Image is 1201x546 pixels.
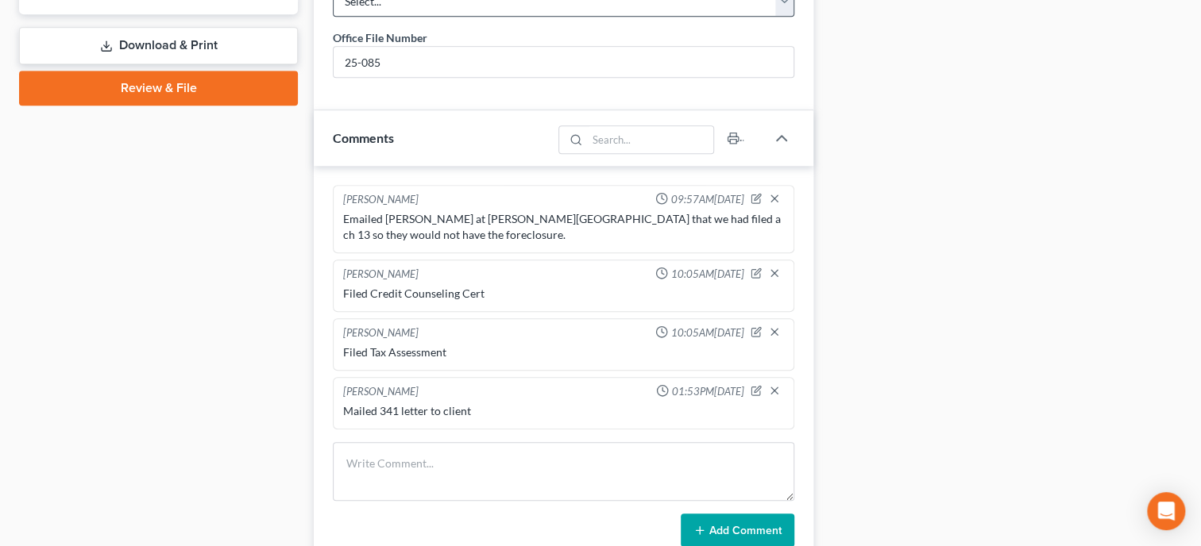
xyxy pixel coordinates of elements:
[1147,492,1185,530] div: Open Intercom Messenger
[343,403,784,419] div: Mailed 341 letter to client
[19,71,298,106] a: Review & File
[343,384,419,400] div: [PERSON_NAME]
[343,267,419,283] div: [PERSON_NAME]
[671,325,744,340] span: 10:05AM[DATE]
[671,267,744,282] span: 10:05AM[DATE]
[343,192,419,208] div: [PERSON_NAME]
[671,192,744,207] span: 09:57AM[DATE]
[343,344,784,360] div: Filed Tax Assessment
[343,286,784,302] div: Filed Credit Counseling Cert
[19,27,298,64] a: Download & Print
[333,29,427,46] div: Office File Number
[333,130,394,145] span: Comments
[334,47,794,77] input: --
[343,325,419,341] div: [PERSON_NAME]
[672,384,744,399] span: 01:53PM[DATE]
[588,126,714,153] input: Search...
[343,211,784,243] div: Emailed [PERSON_NAME] at [PERSON_NAME][GEOGRAPHIC_DATA] that we had filed a ch 13 so they would n...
